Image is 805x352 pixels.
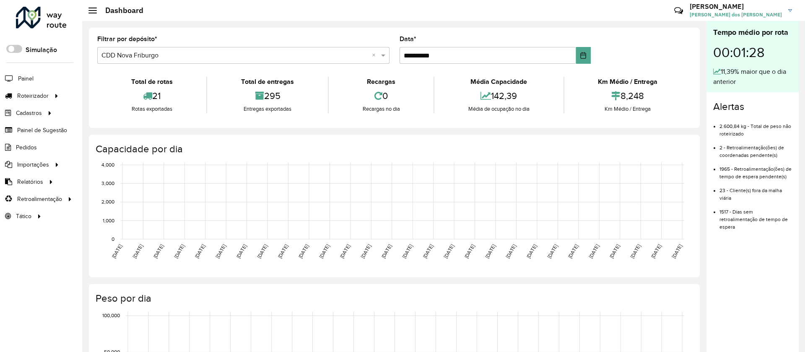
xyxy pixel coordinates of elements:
div: Rotas exportadas [99,105,204,113]
text: [DATE] [173,243,185,259]
span: Cadastros [16,109,42,117]
span: Painel [18,74,34,83]
text: 100,000 [102,313,120,318]
span: Clear all [372,50,379,60]
h4: Capacidade por dia [96,143,691,155]
button: Choose Date [576,47,591,64]
span: Painel de Sugestão [17,126,67,135]
text: 4,000 [101,162,114,167]
div: Total de entregas [209,77,325,87]
text: [DATE] [256,243,268,259]
text: [DATE] [650,243,662,259]
text: [DATE] [525,243,538,259]
label: Data [400,34,416,44]
div: 11,39% maior que o dia anterior [713,67,792,87]
h3: [PERSON_NAME] [690,3,782,10]
text: [DATE] [215,243,227,259]
text: [DATE] [111,243,123,259]
div: Média Capacidade [436,77,561,87]
text: [DATE] [277,243,289,259]
div: Total de rotas [99,77,204,87]
span: Roteirizador [17,91,49,100]
text: [DATE] [671,243,683,259]
text: [DATE] [629,243,641,259]
div: Recargas [331,77,431,87]
text: [DATE] [235,243,247,259]
text: [DATE] [401,243,413,259]
text: [DATE] [380,243,392,259]
span: Relatórios [17,177,43,186]
div: Km Médio / Entrega [566,77,689,87]
text: [DATE] [463,243,475,259]
label: Simulação [26,45,57,55]
text: [DATE] [318,243,330,259]
text: 1,000 [103,218,114,223]
h4: Peso por dia [96,292,691,305]
text: 3,000 [101,180,114,186]
div: Entregas exportadas [209,105,325,113]
text: [DATE] [339,243,351,259]
div: Km Médio / Entrega [566,105,689,113]
text: [DATE] [360,243,372,259]
span: Tático [16,212,31,221]
text: [DATE] [132,243,144,259]
div: 142,39 [436,87,561,105]
h2: Dashboard [97,6,143,15]
li: 2 - Retroalimentação(ões) de coordenadas pendente(s) [719,138,792,159]
a: Contato Rápido [670,2,688,20]
div: Recargas no dia [331,105,431,113]
span: [PERSON_NAME] dos [PERSON_NAME] [690,11,782,18]
li: 1517 - Dias sem retroalimentação de tempo de espera [719,202,792,231]
text: [DATE] [588,243,600,259]
div: Tempo médio por rota [713,27,792,38]
div: 0 [331,87,431,105]
text: 0 [112,236,114,242]
span: Importações [17,160,49,169]
div: 8,248 [566,87,689,105]
text: [DATE] [422,243,434,259]
text: [DATE] [608,243,621,259]
text: [DATE] [505,243,517,259]
text: [DATE] [152,243,164,259]
text: [DATE] [567,243,579,259]
text: 2,000 [101,199,114,205]
text: [DATE] [194,243,206,259]
li: 23 - Cliente(s) fora da malha viária [719,180,792,202]
div: 295 [209,87,325,105]
div: Média de ocupação no dia [436,105,561,113]
span: Retroalimentação [17,195,62,203]
span: Pedidos [16,143,37,152]
li: 2.600,84 kg - Total de peso não roteirizado [719,116,792,138]
text: [DATE] [297,243,309,259]
text: [DATE] [546,243,558,259]
div: 00:01:28 [713,38,792,67]
div: 21 [99,87,204,105]
text: [DATE] [443,243,455,259]
li: 1965 - Retroalimentação(ões) de tempo de espera pendente(s) [719,159,792,180]
h4: Alertas [713,101,792,113]
text: [DATE] [484,243,496,259]
label: Filtrar por depósito [97,34,157,44]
